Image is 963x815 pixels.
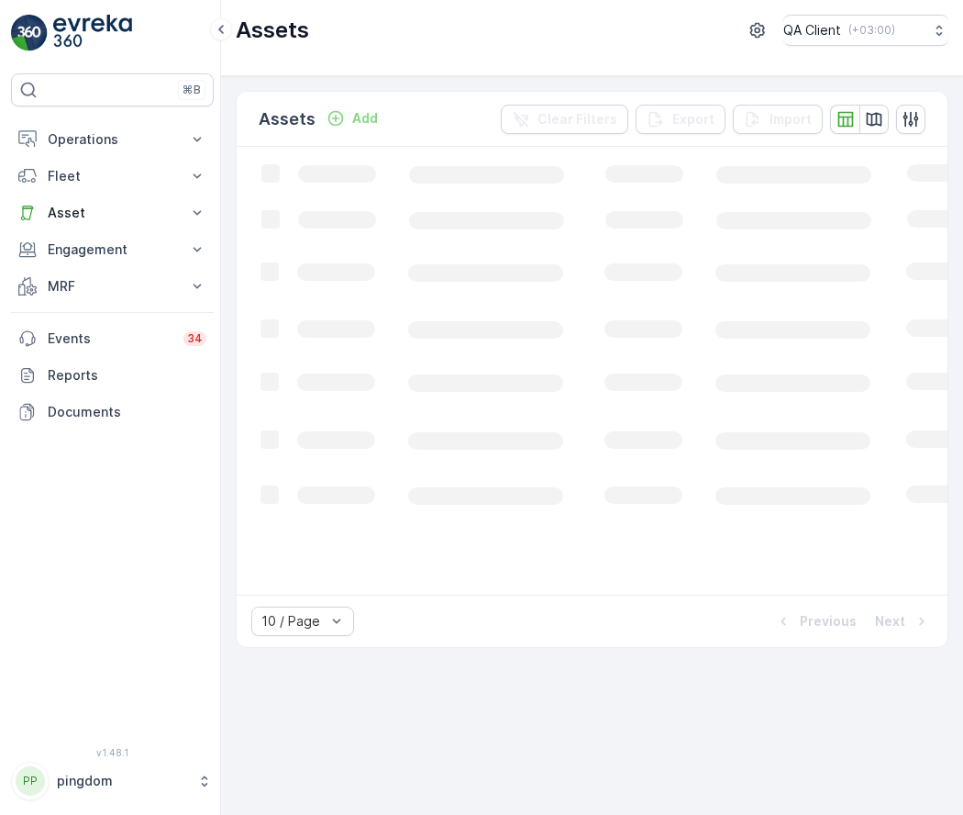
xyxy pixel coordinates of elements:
[11,762,214,800] button: PPpingdom
[11,231,214,268] button: Engagement
[259,106,315,132] p: Assets
[772,610,858,632] button: Previous
[48,329,172,348] p: Events
[769,110,812,128] p: Import
[48,204,177,222] p: Asset
[48,277,177,296] p: MRF
[187,331,203,346] p: 34
[48,167,177,185] p: Fleet
[873,610,933,632] button: Next
[11,15,48,51] img: logo
[48,366,206,385] p: Reports
[57,772,188,790] p: pingdom
[783,21,841,39] p: QA Client
[875,612,905,631] p: Next
[636,105,725,134] button: Export
[11,357,214,394] a: Reports
[11,747,214,758] span: v 1.48.1
[48,130,177,149] p: Operations
[16,766,45,796] div: PP
[53,15,132,51] img: logo_light-DOdMpM7g.png
[11,268,214,305] button: MRF
[11,158,214,195] button: Fleet
[11,121,214,158] button: Operations
[537,110,617,128] p: Clear Filters
[352,109,378,128] p: Add
[11,195,214,231] button: Asset
[48,240,177,259] p: Engagement
[319,107,385,129] button: Add
[48,403,206,421] p: Documents
[11,394,214,430] a: Documents
[236,16,309,45] p: Assets
[501,105,628,134] button: Clear Filters
[183,83,201,97] p: ⌘B
[11,320,214,357] a: Events34
[672,110,714,128] p: Export
[733,105,823,134] button: Import
[800,612,857,631] p: Previous
[783,15,948,46] button: QA Client(+03:00)
[848,23,895,38] p: ( +03:00 )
